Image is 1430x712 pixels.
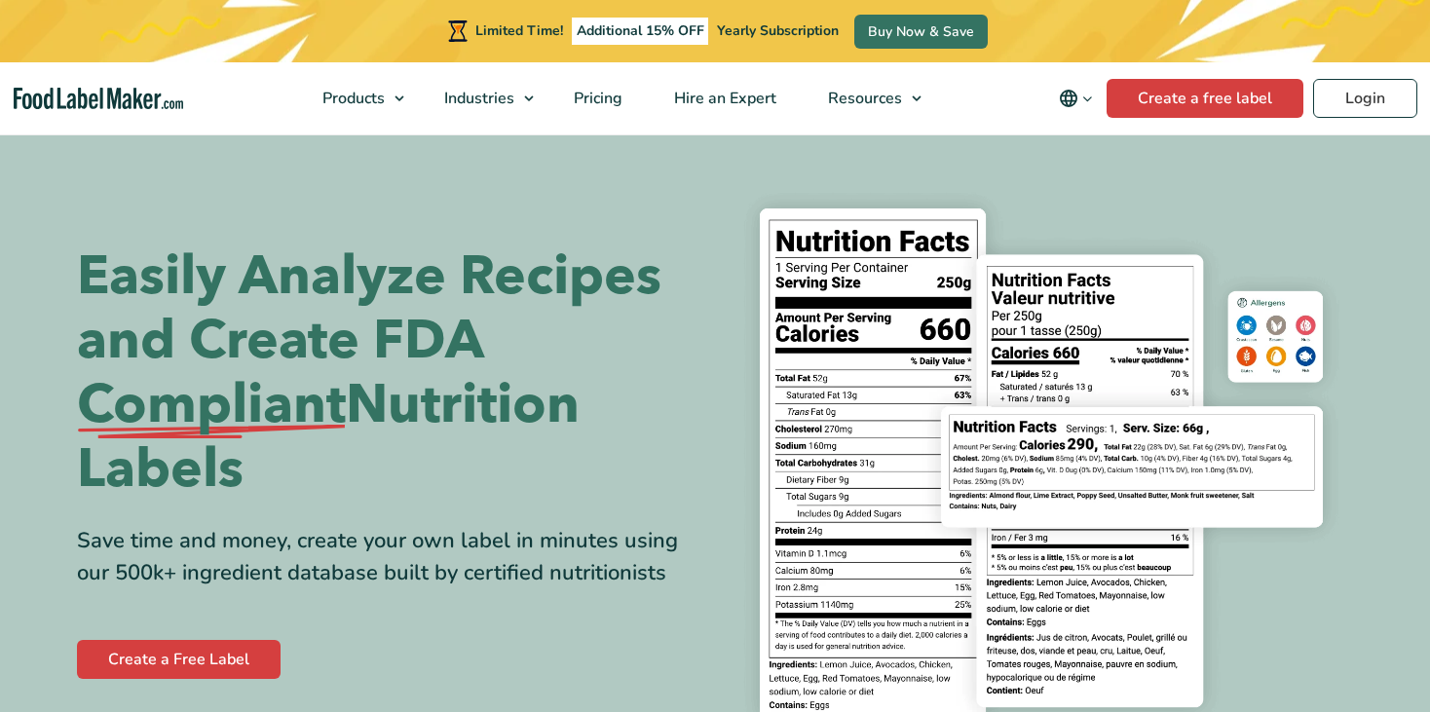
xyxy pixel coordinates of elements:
span: Pricing [568,88,624,109]
span: Compliant [77,373,346,437]
a: Login [1313,79,1417,118]
a: Hire an Expert [649,62,798,134]
a: Create a Free Label [77,640,281,679]
span: Products [317,88,387,109]
h1: Easily Analyze Recipes and Create FDA Nutrition Labels [77,244,700,502]
div: Save time and money, create your own label in minutes using our 500k+ ingredient database built b... [77,525,700,589]
a: Resources [803,62,931,134]
span: Limited Time! [475,21,563,40]
a: Buy Now & Save [854,15,988,49]
a: Create a free label [1107,79,1303,118]
button: Change language [1045,79,1107,118]
span: Hire an Expert [668,88,778,109]
span: Additional 15% OFF [572,18,709,45]
span: Yearly Subscription [717,21,839,40]
a: Food Label Maker homepage [14,88,183,110]
a: Industries [419,62,544,134]
a: Pricing [548,62,644,134]
span: Industries [438,88,516,109]
a: Products [297,62,414,134]
span: Resources [822,88,904,109]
